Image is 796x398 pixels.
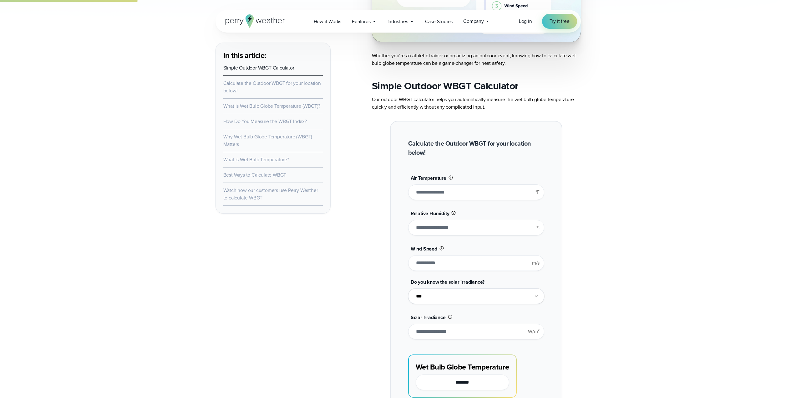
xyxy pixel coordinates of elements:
[420,15,458,28] a: Case Studies
[352,18,370,25] span: Features
[411,174,446,182] span: Air Temperature
[372,52,581,67] p: Whether you’re an athletic trainer or organizing an outdoor event, knowing how to calculate wet b...
[411,314,446,321] span: Solar Irradiance
[223,64,294,71] a: Simple Outdoor WBGT Calculator
[223,118,307,125] a: How Do You Measure the WBGT Index?
[223,187,318,201] a: Watch how our customers use Perry Weather to calculate WBGT
[550,18,570,25] span: Try it free
[223,102,321,110] a: What is Wet Bulb Globe Temperature (WBGT)?
[388,18,408,25] span: Industries
[372,96,581,111] p: Our outdoor WBGT calculator helps you automatically measure the wet bulb globe temperature quickl...
[411,278,484,286] span: Do you know the solar irradiance?
[408,139,544,157] h2: Calculate the Outdoor WBGT for your location below!
[223,50,323,60] h3: In this article:
[223,133,312,148] a: Why Wet Bulb Globe Temperature (WBGT) Matters
[223,171,286,178] a: Best Ways to Calculate WBGT
[411,245,437,252] span: Wind Speed
[223,80,321,94] a: Calculate the Outdoor WBGT for your location below!
[425,18,453,25] span: Case Studies
[308,15,347,28] a: How it Works
[463,18,484,25] span: Company
[372,80,581,92] h2: Simple Outdoor WBGT Calculator
[314,18,342,25] span: How it Works
[542,14,577,29] a: Try it free
[411,210,449,217] span: Relative Humidity
[519,18,532,25] a: Log in
[223,156,289,163] a: What is Wet Bulb Temperature?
